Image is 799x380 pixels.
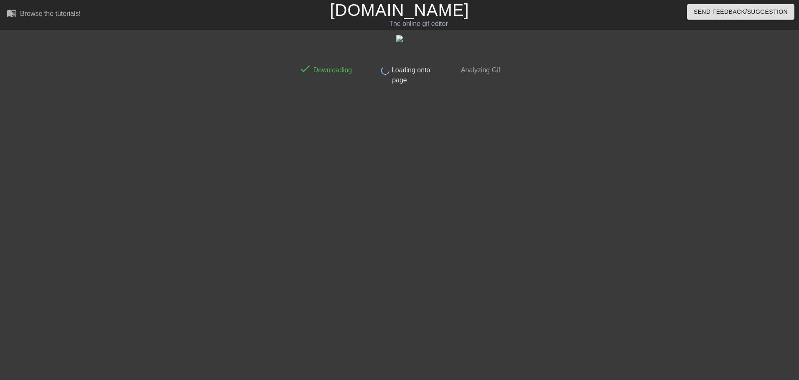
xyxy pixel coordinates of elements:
a: [DOMAIN_NAME] [330,1,469,19]
div: The online gif editor [270,19,566,29]
img: undefined [396,35,403,42]
div: Browse the tutorials! [20,10,81,17]
a: Browse the tutorials! [7,8,81,21]
span: Loading onto page [389,66,430,84]
span: done [299,62,311,75]
span: menu_book [7,8,17,18]
span: Send Feedback/Suggestion [694,7,788,17]
span: Downloading [311,66,352,74]
span: Analyzing Gif [459,66,500,74]
button: Send Feedback/Suggestion [687,4,794,20]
